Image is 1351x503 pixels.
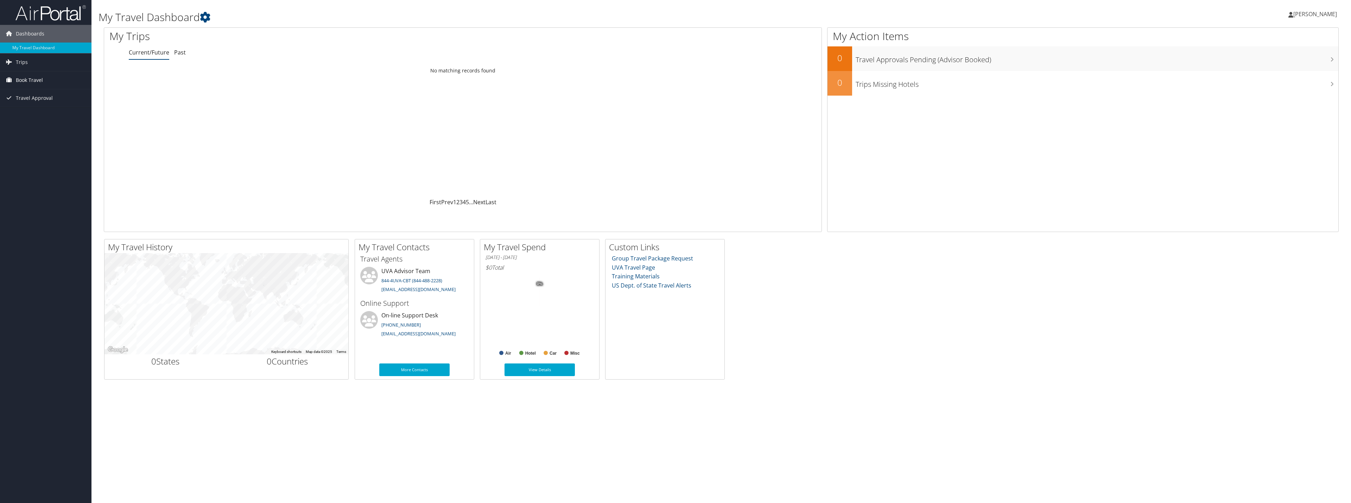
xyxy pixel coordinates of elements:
[612,272,660,280] a: Training Materials
[271,349,302,354] button: Keyboard shortcuts
[570,351,580,356] text: Misc
[99,10,929,25] h1: My Travel Dashboard
[612,282,691,289] a: US Dept. of State Travel Alerts
[856,76,1338,89] h3: Trips Missing Hotels
[1293,10,1337,18] span: [PERSON_NAME]
[441,198,453,206] a: Prev
[466,198,469,206] a: 5
[104,64,822,77] td: No matching records found
[306,350,332,354] span: Map data ©2025
[827,29,1338,44] h1: My Action Items
[381,286,456,292] a: [EMAIL_ADDRESS][DOMAIN_NAME]
[612,254,693,262] a: Group Travel Package Request
[381,322,421,328] a: [PHONE_NUMBER]
[336,350,346,354] a: Terms (opens in new tab)
[15,5,86,21] img: airportal-logo.png
[360,254,469,264] h3: Travel Agents
[453,198,456,206] a: 1
[469,198,473,206] span: …
[856,51,1338,65] h3: Travel Approvals Pending (Advisor Booked)
[106,345,129,354] img: Google
[381,277,442,284] a: 844-4UVA-CBT (844-488-2228)
[473,198,486,206] a: Next
[267,355,272,367] span: 0
[357,311,472,340] li: On-line Support Desk
[827,77,852,89] h2: 0
[106,345,129,354] a: Open this area in Google Maps (opens a new window)
[379,363,450,376] a: More Contacts
[486,264,492,271] span: $0
[151,355,156,367] span: 0
[484,241,599,253] h2: My Travel Spend
[174,49,186,56] a: Past
[456,198,459,206] a: 2
[827,46,1338,71] a: 0Travel Approvals Pending (Advisor Booked)
[459,198,463,206] a: 3
[129,49,169,56] a: Current/Future
[505,351,511,356] text: Air
[232,355,343,367] h2: Countries
[463,198,466,206] a: 4
[381,330,456,337] a: [EMAIL_ADDRESS][DOMAIN_NAME]
[110,355,221,367] h2: States
[525,351,536,356] text: Hotel
[16,89,53,107] span: Travel Approval
[537,282,543,286] tspan: 0%
[16,71,43,89] span: Book Travel
[486,254,594,261] h6: [DATE] - [DATE]
[359,241,474,253] h2: My Travel Contacts
[550,351,557,356] text: Car
[16,25,44,43] span: Dashboards
[609,241,724,253] h2: Custom Links
[1288,4,1344,25] a: [PERSON_NAME]
[486,264,594,271] h6: Total
[360,298,469,308] h3: Online Support
[357,267,472,296] li: UVA Advisor Team
[109,29,518,44] h1: My Trips
[505,363,575,376] a: View Details
[430,198,441,206] a: First
[108,241,348,253] h2: My Travel History
[827,71,1338,96] a: 0Trips Missing Hotels
[827,52,852,64] h2: 0
[486,198,496,206] a: Last
[612,264,655,271] a: UVA Travel Page
[16,53,28,71] span: Trips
